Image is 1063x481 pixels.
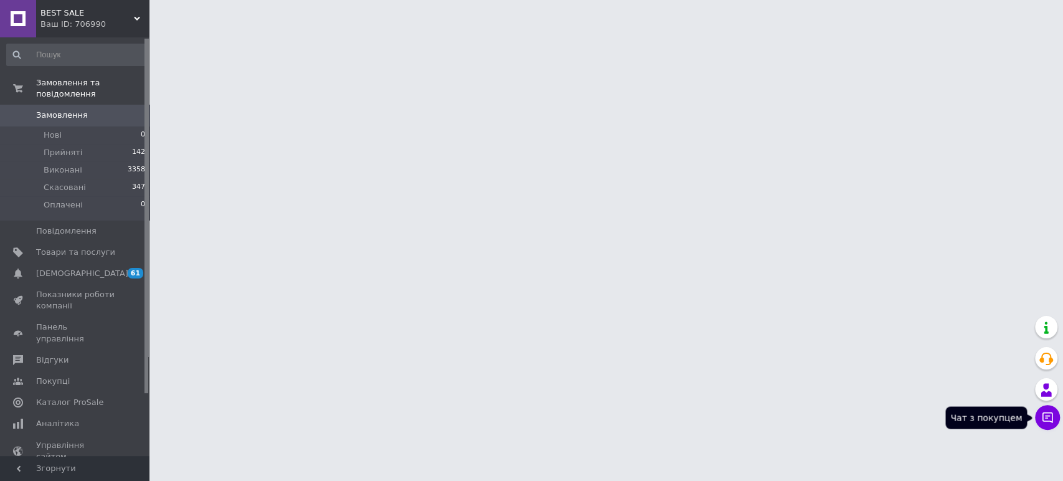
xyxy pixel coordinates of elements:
[36,418,79,429] span: Аналітика
[36,321,115,344] span: Панель управління
[36,110,88,121] span: Замовлення
[44,164,82,176] span: Виконані
[132,182,145,193] span: 347
[36,289,115,312] span: Показники роботи компанії
[36,247,115,258] span: Товари та послуги
[141,130,145,141] span: 0
[36,355,69,366] span: Відгуки
[141,199,145,211] span: 0
[44,182,86,193] span: Скасовані
[36,397,103,408] span: Каталог ProSale
[1035,405,1060,430] button: Чат з покупцем
[44,199,83,211] span: Оплачені
[132,147,145,158] span: 142
[36,376,70,387] span: Покупці
[128,164,145,176] span: 3358
[40,19,149,30] div: Ваш ID: 706990
[40,7,134,19] span: BEST SALE
[44,147,82,158] span: Прийняті
[36,77,149,100] span: Замовлення та повідомлення
[36,440,115,462] span: Управління сайтом
[6,44,146,66] input: Пошук
[36,226,97,237] span: Повідомлення
[945,406,1027,429] div: Чат з покупцем
[36,268,128,279] span: [DEMOGRAPHIC_DATA]
[128,268,143,279] span: 61
[44,130,62,141] span: Нові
